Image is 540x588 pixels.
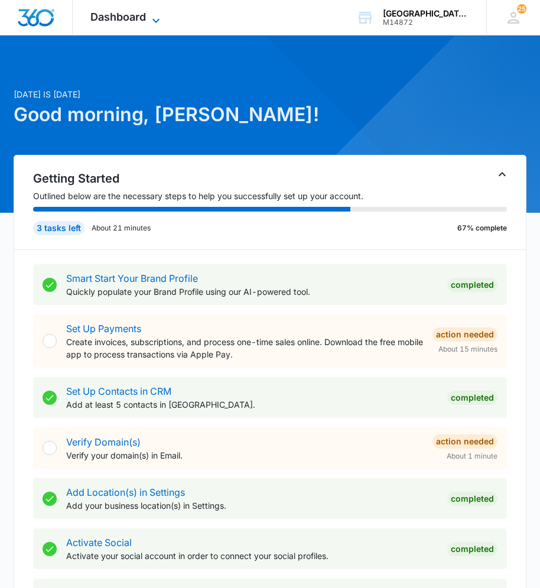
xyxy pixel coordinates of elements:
div: 3 tasks left [33,221,84,235]
span: About 1 minute [447,451,497,462]
h1: Good morning, [PERSON_NAME]! [14,100,526,129]
a: Add Location(s) in Settings [66,486,185,498]
a: Set Up Contacts in CRM [66,385,171,397]
p: Verify your domain(s) in Email. [66,449,423,462]
p: 67% complete [457,223,507,233]
p: Add at least 5 contacts in [GEOGRAPHIC_DATA]. [66,398,438,411]
div: Action Needed [432,327,497,342]
span: Dashboard [90,11,146,23]
span: About 15 minutes [438,344,497,355]
p: Outlined below are the necessary steps to help you successfully set up your account. [33,190,507,202]
p: Add your business location(s) in Settings. [66,499,438,512]
div: account name [383,9,469,18]
a: Set Up Payments [66,323,141,334]
div: account id [383,18,469,27]
div: Completed [447,391,497,405]
button: Toggle Collapse [495,167,509,181]
h2: Getting Started [33,170,507,187]
div: notifications count [517,4,526,14]
a: Verify Domain(s) [66,436,141,448]
p: About 21 minutes [92,223,151,233]
div: Completed [447,492,497,506]
span: 25 [517,4,526,14]
p: Create invoices, subscriptions, and process one-time sales online. Download the free mobile app t... [66,336,423,360]
p: Quickly populate your Brand Profile using our AI-powered tool. [66,285,438,298]
div: Completed [447,542,497,556]
p: [DATE] is [DATE] [14,88,526,100]
a: Smart Start Your Brand Profile [66,272,198,284]
p: Activate your social account in order to connect your social profiles. [66,550,438,562]
a: Activate Social [66,537,132,548]
div: Completed [447,278,497,292]
div: Action Needed [432,434,497,449]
